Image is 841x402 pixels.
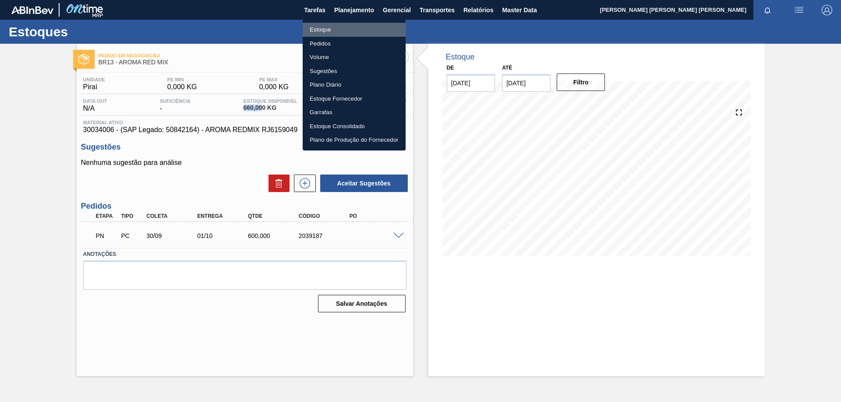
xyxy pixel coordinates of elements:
[303,64,406,78] a: Sugestões
[303,37,406,51] a: Pedidos
[303,92,406,106] a: Estoque Fornecedor
[303,119,406,133] a: Estoque Consolidado
[303,78,406,92] a: Plano Diário
[303,133,406,147] a: Plano de Produção do Fornecedor
[303,50,406,64] a: Volume
[303,105,406,119] a: Garrafas
[303,23,406,37] a: Estoque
